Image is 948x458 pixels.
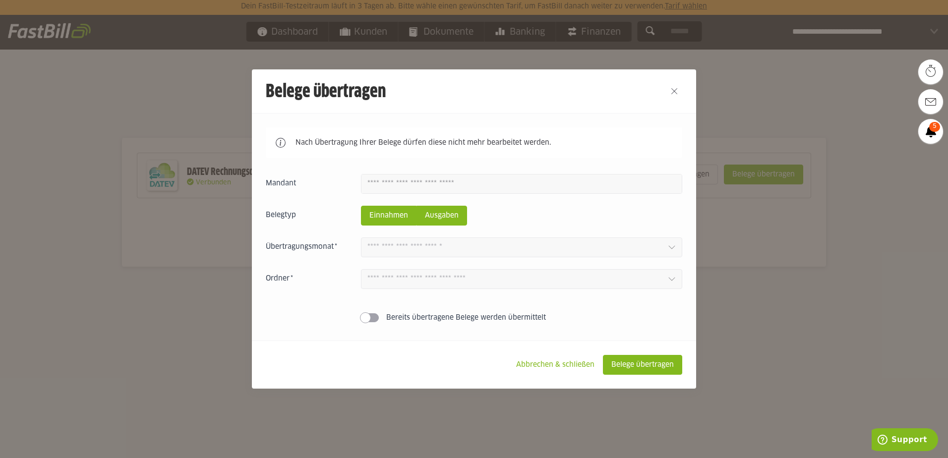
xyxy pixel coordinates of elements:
[416,206,467,226] sl-radio-button: Ausgaben
[603,355,682,375] sl-button: Belege übertragen
[508,355,603,375] sl-button: Abbrechen & schließen
[929,122,940,132] span: 5
[266,313,682,323] sl-switch: Bereits übertragene Belege werden übermittelt
[918,119,943,144] a: 5
[872,428,938,453] iframe: Öffnet ein Widget, in dem Sie weitere Informationen finden
[361,206,416,226] sl-radio-button: Einnahmen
